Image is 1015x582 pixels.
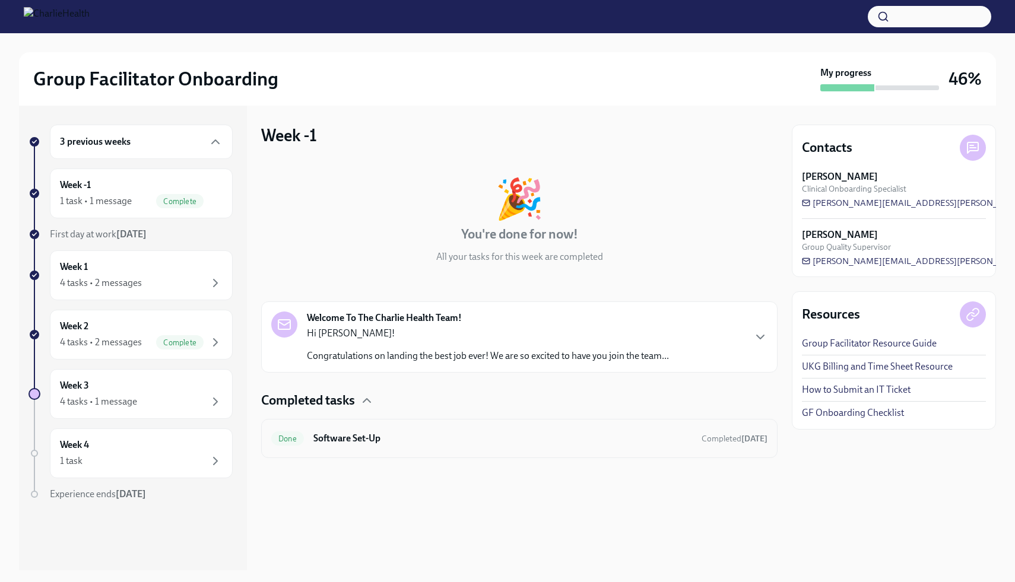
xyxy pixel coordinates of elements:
[802,360,953,373] a: UKG Billing and Time Sheet Resource
[60,454,83,467] div: 1 task
[261,392,355,409] h4: Completed tasks
[28,168,233,218] a: Week -11 task • 1 messageComplete
[307,349,669,362] p: Congratulations on landing the best job ever! We are so excited to have you join the team...
[50,228,147,240] span: First day at work
[60,336,142,349] div: 4 tasks • 2 messages
[702,434,767,444] span: Completed
[60,179,91,192] h6: Week -1
[60,395,137,408] div: 4 tasks • 1 message
[60,195,132,208] div: 1 task • 1 message
[436,250,603,263] p: All your tasks for this week are completed
[802,306,860,323] h4: Resources
[802,241,891,253] span: Group Quality Supervisor
[60,260,88,273] h6: Week 1
[116,488,146,500] strong: [DATE]
[28,310,233,360] a: Week 24 tasks • 2 messagesComplete
[60,379,89,392] h6: Week 3
[741,434,767,444] strong: [DATE]
[50,125,233,159] div: 3 previous weeks
[802,383,911,396] a: How to Submit an IT Ticket
[156,197,204,206] span: Complete
[28,428,233,478] a: Week 41 task
[33,67,278,91] h2: Group Facilitator Onboarding
[802,228,878,241] strong: [PERSON_NAME]
[60,320,88,333] h6: Week 2
[156,338,204,347] span: Complete
[307,311,462,325] strong: Welcome To The Charlie Health Team!
[307,327,669,340] p: Hi [PERSON_NAME]!
[116,228,147,240] strong: [DATE]
[802,170,878,183] strong: [PERSON_NAME]
[271,429,767,448] a: DoneSoftware Set-UpCompleted[DATE]
[495,179,544,218] div: 🎉
[261,125,317,146] h3: Week -1
[802,183,906,195] span: Clinical Onboarding Specialist
[60,135,131,148] h6: 3 previous weeks
[313,432,692,445] h6: Software Set-Up
[60,276,142,290] div: 4 tasks • 2 messages
[802,337,937,350] a: Group Facilitator Resource Guide
[60,438,89,451] h6: Week 4
[820,66,871,79] strong: My progress
[802,406,904,419] a: GF Onboarding Checklist
[28,369,233,419] a: Week 34 tasks • 1 message
[702,433,767,444] span: August 9th, 2025 16:43
[461,225,578,243] h4: You're done for now!
[24,7,90,26] img: CharlieHealth
[949,68,982,90] h3: 46%
[261,392,778,409] div: Completed tasks
[28,228,233,241] a: First day at work[DATE]
[28,250,233,300] a: Week 14 tasks • 2 messages
[50,488,146,500] span: Experience ends
[271,434,304,443] span: Done
[802,139,852,157] h4: Contacts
